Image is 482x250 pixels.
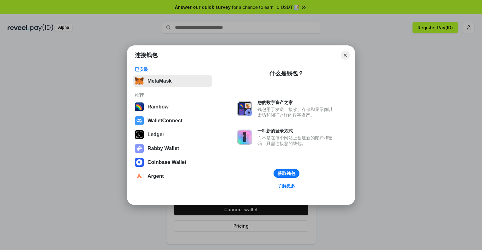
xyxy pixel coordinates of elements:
button: Argent [133,170,212,183]
button: Coinbase Wallet [133,156,212,169]
img: svg+xml,%3Csvg%20width%3D%2228%22%20height%3D%2228%22%20viewBox%3D%220%200%2028%2028%22%20fill%3D... [135,116,144,125]
img: svg+xml,%3Csvg%20xmlns%3D%22http%3A%2F%2Fwww.w3.org%2F2000%2Fsvg%22%20fill%3D%22none%22%20viewBox... [135,144,144,153]
div: MetaMask [148,78,172,84]
button: 获取钱包 [274,169,299,178]
div: 您的数字资产之家 [257,100,336,105]
div: 什么是钱包？ [269,70,304,77]
div: 已安装 [135,67,210,72]
div: Ledger [148,132,164,137]
div: 推荐 [135,92,210,98]
img: svg+xml,%3Csvg%20xmlns%3D%22http%3A%2F%2Fwww.w3.org%2F2000%2Fsvg%22%20width%3D%2228%22%20height%3... [135,130,144,139]
img: svg+xml,%3Csvg%20xmlns%3D%22http%3A%2F%2Fwww.w3.org%2F2000%2Fsvg%22%20fill%3D%22none%22%20viewBox... [237,130,252,145]
img: svg+xml,%3Csvg%20width%3D%2228%22%20height%3D%2228%22%20viewBox%3D%220%200%2028%2028%22%20fill%3D... [135,172,144,181]
div: Rainbow [148,104,169,110]
div: 钱包用于发送、接收、存储和显示像以太坊和NFT这样的数字资产。 [257,107,336,118]
img: svg+xml,%3Csvg%20width%3D%22120%22%20height%3D%22120%22%20viewBox%3D%220%200%20120%20120%22%20fil... [135,102,144,111]
button: Rainbow [133,101,212,113]
button: MetaMask [133,75,212,87]
div: 一种新的登录方式 [257,128,336,134]
div: Coinbase Wallet [148,160,186,165]
button: Ledger [133,128,212,141]
button: Rabby Wallet [133,142,212,155]
img: svg+xml,%3Csvg%20fill%3D%22none%22%20height%3D%2233%22%20viewBox%3D%220%200%2035%2033%22%20width%... [135,77,144,85]
div: 而不是在每个网站上创建新的账户和密码，只需连接您的钱包。 [257,135,336,146]
button: Close [341,51,350,60]
div: Argent [148,173,164,179]
img: svg+xml,%3Csvg%20xmlns%3D%22http%3A%2F%2Fwww.w3.org%2F2000%2Fsvg%22%20fill%3D%22none%22%20viewBox... [237,101,252,116]
img: svg+xml,%3Csvg%20width%3D%2228%22%20height%3D%2228%22%20viewBox%3D%220%200%2028%2028%22%20fill%3D... [135,158,144,167]
div: 获取钱包 [278,171,295,176]
h1: 连接钱包 [135,51,158,59]
a: 了解更多 [274,182,299,190]
div: Rabby Wallet [148,146,179,151]
div: 了解更多 [278,183,295,189]
div: WalletConnect [148,118,183,124]
button: WalletConnect [133,114,212,127]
